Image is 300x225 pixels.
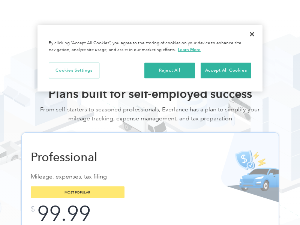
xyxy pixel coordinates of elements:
button: Cookies Settings [49,63,99,78]
button: Reject All [144,63,195,78]
div: By clicking “Accept All Cookies”, you agree to the storing of cookies on your device to enhance s... [49,40,251,53]
div: From self-starters to seasoned professionals, Everlance has a plan to simplify your mileage track... [37,105,262,130]
button: Close [244,26,260,42]
p: Mileage, expenses, tax filing [31,172,270,183]
div: Privacy [37,25,262,91]
div: $ [31,205,35,213]
div: 99.99 [37,205,91,222]
a: More information about your privacy, opens in a new tab [178,47,201,52]
button: Accept All Cookies [201,63,251,78]
div: Cookie banner [37,25,262,91]
h2: Professional [31,144,270,165]
div: Most popular [31,186,124,198]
